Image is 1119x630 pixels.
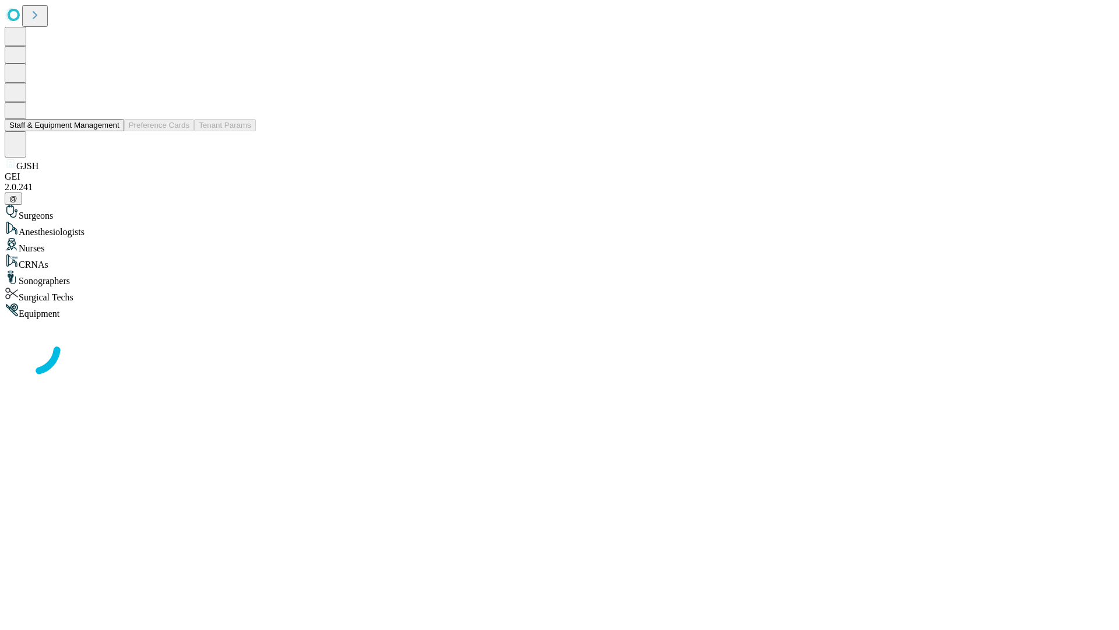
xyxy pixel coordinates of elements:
[9,194,17,203] span: @
[5,286,1114,303] div: Surgical Techs
[194,119,256,131] button: Tenant Params
[5,254,1114,270] div: CRNAs
[5,221,1114,237] div: Anesthesiologists
[5,303,1114,319] div: Equipment
[5,237,1114,254] div: Nurses
[16,161,38,171] span: GJSH
[5,270,1114,286] div: Sonographers
[5,192,22,205] button: @
[5,205,1114,221] div: Surgeons
[5,171,1114,182] div: GEI
[5,119,124,131] button: Staff & Equipment Management
[124,119,194,131] button: Preference Cards
[5,182,1114,192] div: 2.0.241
